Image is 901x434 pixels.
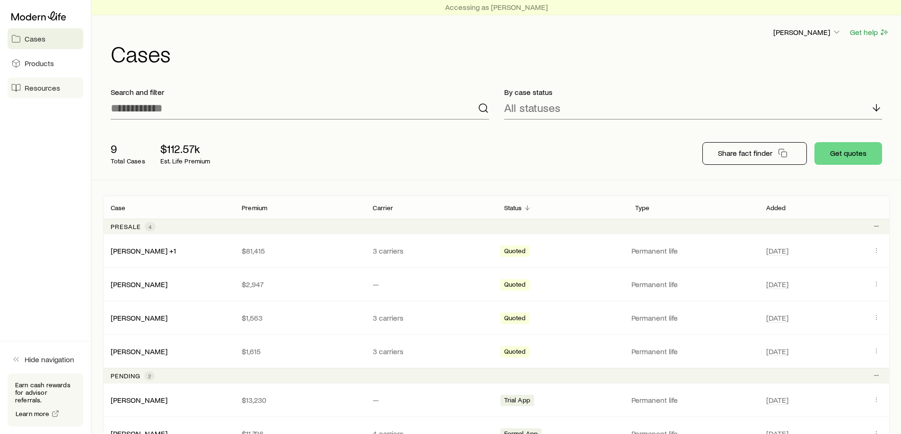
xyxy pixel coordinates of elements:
[773,27,841,37] p: [PERSON_NAME]
[111,142,145,155] p: 9
[504,348,526,357] span: Quoted
[504,314,526,324] span: Quoted
[766,204,786,212] p: Added
[111,87,489,97] p: Search and filter
[504,204,522,212] p: Status
[8,53,83,74] a: Products
[504,281,526,290] span: Quoted
[111,42,890,65] h1: Cases
[373,246,489,255] p: 3 carriers
[111,246,176,255] a: [PERSON_NAME] +1
[111,204,126,212] p: Case
[25,355,74,364] span: Hide navigation
[111,395,167,404] a: [PERSON_NAME]
[373,313,489,323] p: 3 carriers
[766,395,788,405] span: [DATE]
[504,396,530,406] span: Trial App
[242,313,358,323] p: $1,563
[766,246,788,255] span: [DATE]
[160,157,210,165] p: Est. Life Premium
[242,246,358,255] p: $81,415
[111,347,167,357] div: [PERSON_NAME]
[766,313,788,323] span: [DATE]
[849,27,890,38] button: Get help
[16,410,50,417] span: Learn more
[773,27,842,38] button: [PERSON_NAME]
[148,372,151,380] span: 2
[242,347,358,356] p: $1,615
[111,157,145,165] p: Total Cases
[504,101,560,114] p: All statuses
[631,347,755,356] p: Permanent life
[504,247,526,257] span: Quoted
[111,313,167,322] a: [PERSON_NAME]
[631,313,755,323] p: Permanent life
[631,395,755,405] p: Permanent life
[445,2,548,12] p: Accessing as [PERSON_NAME]
[8,77,83,98] a: Resources
[702,142,807,165] button: Share fact finder
[8,374,83,426] div: Earn cash rewards for advisor referrals.Learn more
[8,28,83,49] a: Cases
[814,142,882,165] button: Get quotes
[15,381,76,404] p: Earn cash rewards for advisor referrals.
[25,34,45,43] span: Cases
[242,395,358,405] p: $13,230
[373,204,393,212] p: Carrier
[111,246,176,256] div: [PERSON_NAME] +1
[25,59,54,68] span: Products
[504,87,883,97] p: By case status
[718,148,772,158] p: Share fact finder
[111,280,167,289] a: [PERSON_NAME]
[8,349,83,370] button: Hide navigation
[111,372,140,380] p: Pending
[766,280,788,289] span: [DATE]
[373,395,489,405] p: —
[373,347,489,356] p: 3 carriers
[111,395,167,405] div: [PERSON_NAME]
[111,280,167,289] div: [PERSON_NAME]
[111,347,167,356] a: [PERSON_NAME]
[242,280,358,289] p: $2,947
[25,83,60,93] span: Resources
[373,280,489,289] p: —
[242,204,267,212] p: Premium
[631,280,755,289] p: Permanent life
[111,313,167,323] div: [PERSON_NAME]
[635,204,650,212] p: Type
[160,142,210,155] p: $112.57k
[631,246,755,255] p: Permanent life
[149,223,152,230] span: 4
[766,347,788,356] span: [DATE]
[111,223,141,230] p: Presale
